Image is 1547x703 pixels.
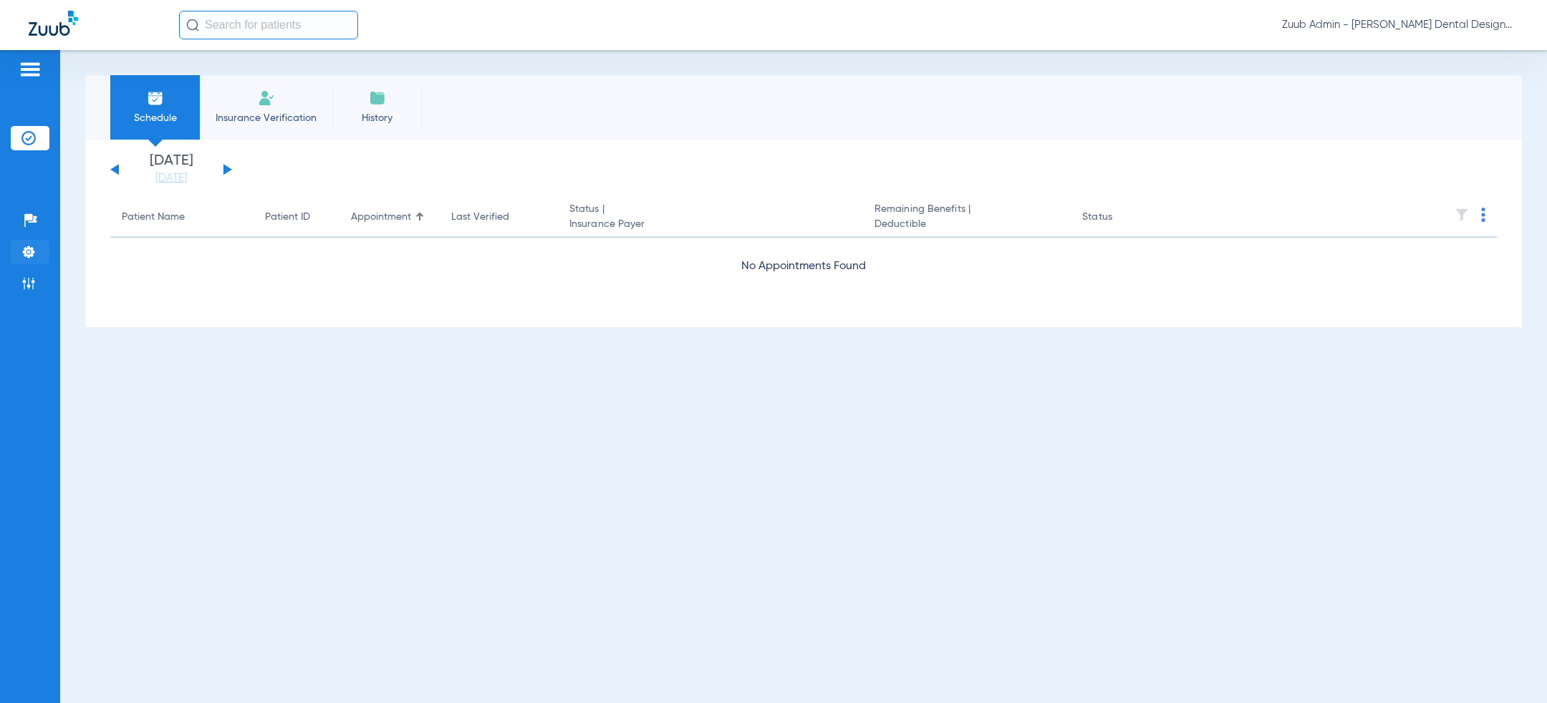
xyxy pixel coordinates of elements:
img: hamburger-icon [19,61,42,78]
img: Zuub Logo [29,11,78,36]
div: Patient ID [265,210,328,225]
th: Remaining Benefits | [863,198,1071,238]
th: Status [1071,198,1167,238]
div: Patient Name [122,210,185,225]
img: Schedule [147,89,164,107]
span: Schedule [121,111,189,125]
div: Patient Name [122,210,242,225]
th: Status | [558,198,863,238]
span: Insurance Verification [211,111,322,125]
iframe: Chat Widget [1475,634,1547,703]
div: Appointment [351,210,428,225]
img: group-dot-blue.svg [1481,208,1485,222]
div: Appointment [351,210,411,225]
span: Zuub Admin - [PERSON_NAME] Dental Design [1282,18,1518,32]
img: filter.svg [1455,208,1469,222]
span: Insurance Payer [569,217,852,232]
div: Last Verified [451,210,546,225]
div: No Appointments Found [110,258,1497,276]
img: History [369,89,386,107]
a: [DATE] [128,171,214,185]
span: Deductible [874,217,1059,232]
img: Search Icon [186,19,199,31]
span: History [343,111,411,125]
li: [DATE] [128,154,214,185]
div: Last Verified [451,210,509,225]
div: Patient ID [265,210,310,225]
input: Search for patients [179,11,358,39]
img: Manual Insurance Verification [258,89,275,107]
